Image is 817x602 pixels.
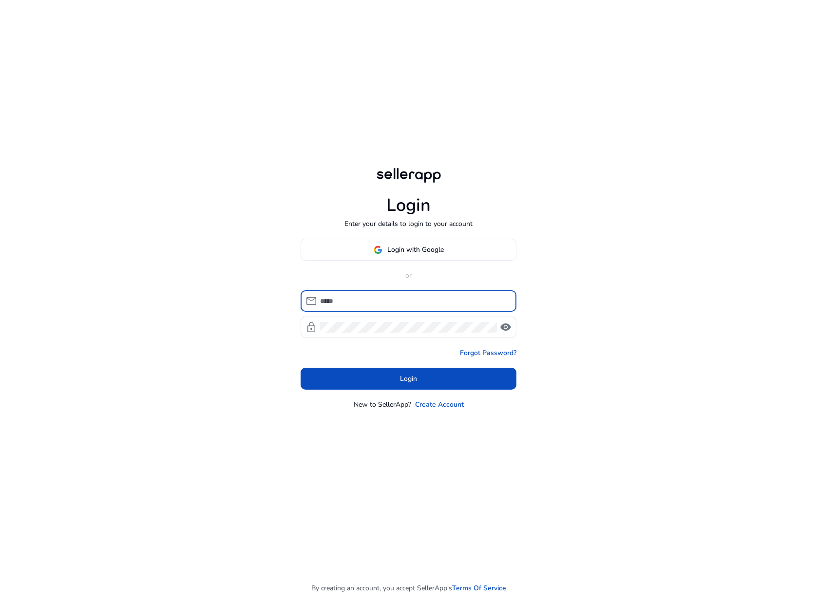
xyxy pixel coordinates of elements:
p: New to SellerApp? [354,399,411,410]
span: Login with Google [387,245,444,255]
a: Create Account [415,399,464,410]
span: visibility [500,321,512,333]
button: Login with Google [301,239,516,261]
span: mail [305,295,317,307]
span: lock [305,321,317,333]
h1: Login [386,195,431,216]
p: Enter your details to login to your account [344,219,473,229]
button: Login [301,368,516,390]
a: Terms Of Service [452,583,506,593]
img: google-logo.svg [374,245,382,254]
span: Login [400,374,417,384]
a: Forgot Password? [460,348,516,358]
p: or [301,270,516,281]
